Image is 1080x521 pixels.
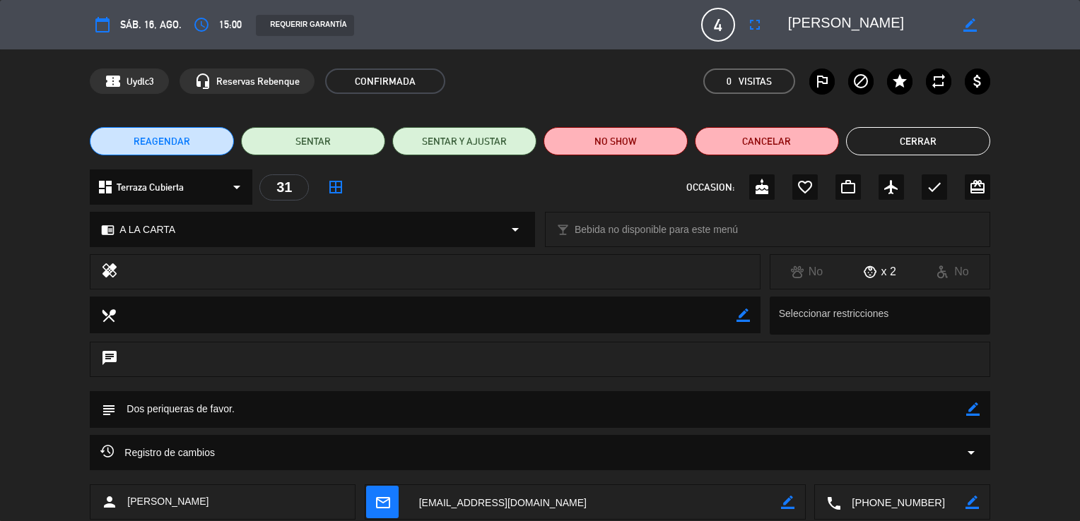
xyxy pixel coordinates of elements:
span: [PERSON_NAME] [127,493,209,510]
button: Cerrar [846,127,990,155]
span: Terraza Cubierta [117,179,184,196]
span: Uydlc3 [127,73,154,90]
span: 4 [701,8,735,42]
button: fullscreen [742,12,768,37]
i: person [101,493,118,510]
em: Visitas [739,73,772,90]
span: Reservas Rebenque [216,73,300,90]
i: subject [100,402,116,417]
i: healing [101,262,118,282]
i: card_giftcard [969,179,986,196]
i: star [891,73,908,90]
span: A LA CARTA [119,222,175,238]
button: REAGENDAR [90,127,234,155]
i: arrow_drop_down [228,179,245,196]
i: attach_money [969,73,986,90]
span: Registro de cambios [100,444,215,461]
span: REAGENDAR [134,134,190,149]
i: border_color [963,18,977,32]
i: cake [753,179,770,196]
i: local_dining [100,307,116,323]
span: OCCASION: [686,179,734,196]
i: border_color [781,496,794,509]
i: border_color [965,496,979,509]
div: REQUERIR GARANTÍA [256,15,353,36]
span: Bebida no disponible para este menú [575,222,738,238]
span: confirmation_number [105,73,122,90]
i: headset_mic [194,73,211,90]
button: NO SHOW [544,127,688,155]
i: border_color [966,402,980,416]
button: calendar_today [90,12,115,37]
i: arrow_drop_down [507,221,524,238]
div: No [770,263,843,281]
i: fullscreen [746,16,763,33]
i: mail_outline [375,494,390,510]
i: border_color [736,309,750,322]
i: border_all [327,179,344,196]
button: SENTAR [241,127,385,155]
i: work_outline [840,179,857,196]
i: repeat [930,73,947,90]
i: arrow_drop_down [963,444,980,461]
i: check [926,179,943,196]
i: block [852,73,869,90]
i: dashboard [97,179,114,196]
span: 0 [727,73,732,90]
i: local_bar [556,223,570,236]
button: SENTAR Y AJUSTAR [392,127,536,155]
span: sáb. 16, ago. [120,16,182,33]
i: calendar_today [94,16,111,33]
button: Cancelar [695,127,839,155]
button: access_time [189,12,214,37]
i: chat [101,349,118,369]
span: CONFIRMADA [325,68,445,94]
i: access_time [193,16,210,33]
i: chrome_reader_mode [101,223,115,236]
i: airplanemode_active [883,179,900,196]
i: local_phone [826,495,841,510]
i: outlined_flag [814,73,830,90]
i: favorite_border [797,179,814,196]
div: x 2 [843,263,916,281]
div: No [916,263,989,281]
div: 31 [259,174,309,200]
span: 15:00 [219,16,242,33]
